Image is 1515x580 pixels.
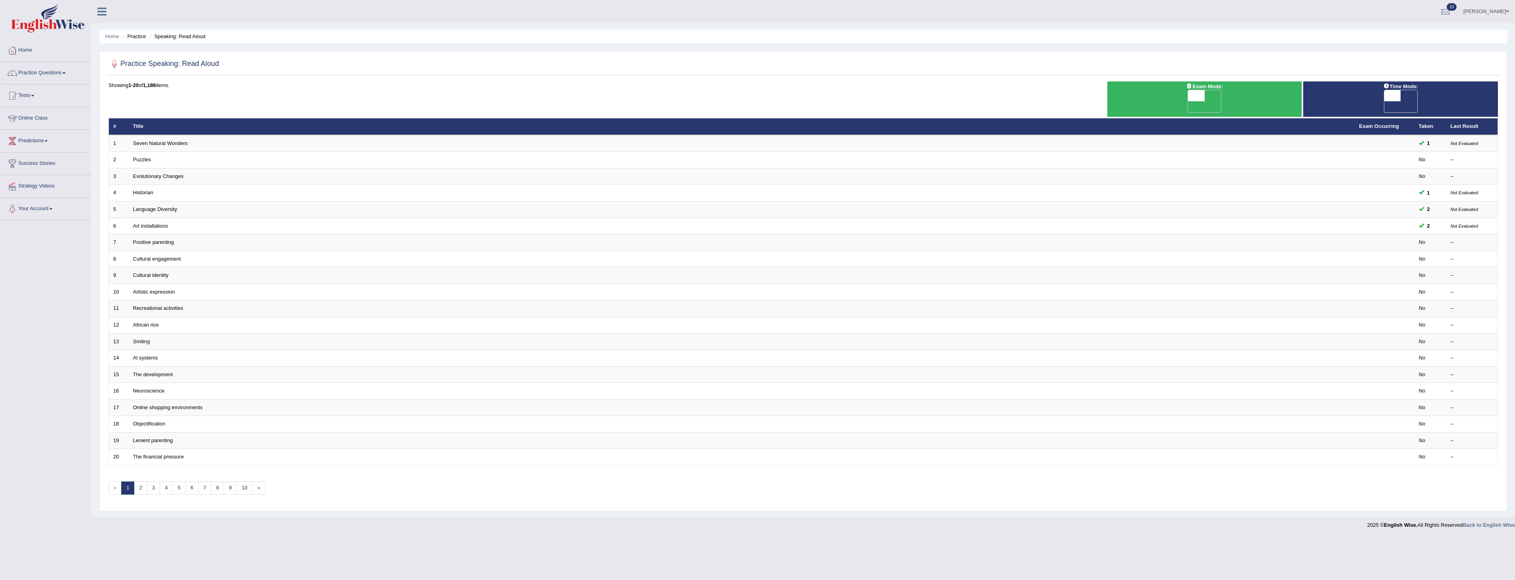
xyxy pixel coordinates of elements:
em: No [1419,338,1426,344]
a: The development [133,371,173,377]
div: Showing of items. [108,81,1498,89]
span: « [108,481,122,495]
a: 1 [121,481,134,495]
a: Neuroscience [133,388,165,394]
div: – [1451,272,1494,279]
div: – [1451,239,1494,246]
h2: Practice Speaking: Read Aloud [108,58,219,70]
small: Not Evaluated [1451,207,1478,212]
a: Predictions [0,130,91,150]
a: Puzzles [133,157,151,162]
b: 1-20 [128,82,139,88]
a: Back to English Wise [1463,522,1515,528]
b: 1,186 [143,82,156,88]
th: Last Result [1446,118,1498,135]
div: – [1451,338,1494,346]
td: 3 [109,168,129,185]
a: 8 [211,481,224,495]
span: Time Mode: [1380,82,1421,91]
li: Practice [120,33,146,40]
a: Online Class [0,107,91,127]
em: No [1419,454,1426,460]
td: 1 [109,135,129,152]
div: 2025 © All Rights Reserved [1367,517,1515,529]
em: No [1419,157,1426,162]
a: Home [0,39,91,59]
a: 4 [160,481,173,495]
a: 6 [185,481,198,495]
td: 7 [109,234,129,251]
td: 16 [109,383,129,400]
td: 11 [109,300,129,317]
strong: English Wise. [1384,522,1417,528]
td: 9 [109,267,129,284]
div: Show exams occurring in exams [1107,81,1302,117]
em: No [1419,173,1426,179]
td: 17 [109,399,129,416]
a: Cultural identity [133,272,169,278]
a: Practice Questions [0,62,91,82]
a: Home [105,33,119,39]
a: Seven Natural Wonders [133,140,188,146]
td: 10 [109,284,129,300]
em: No [1419,289,1426,295]
span: 10 [1447,3,1457,11]
td: 15 [109,366,129,383]
td: 14 [109,350,129,367]
div: – [1451,420,1494,428]
a: » [252,481,265,495]
em: No [1419,305,1426,311]
div: – [1451,288,1494,296]
a: 5 [172,481,186,495]
span: You can still take this question [1424,139,1433,147]
div: – [1451,371,1494,379]
div: – [1451,321,1494,329]
a: Recreational activities [133,305,183,311]
small: Not Evaluated [1451,190,1478,195]
td: 8 [109,251,129,267]
div: – [1451,255,1494,263]
a: Strategy Videos [0,175,91,195]
div: – [1451,404,1494,412]
td: 5 [109,201,129,218]
div: – [1451,453,1494,461]
div: – [1451,173,1494,180]
span: You can still take this question [1424,205,1433,213]
a: Historian [133,189,153,195]
div: – [1451,354,1494,362]
small: Not Evaluated [1451,224,1478,228]
a: Art installations [133,223,168,229]
em: No [1419,421,1426,427]
small: Not Evaluated [1451,141,1478,146]
td: 20 [109,449,129,466]
a: Positive parenting [133,239,174,245]
td: 18 [109,416,129,433]
a: Smiling [133,338,150,344]
em: No [1419,322,1426,328]
em: No [1419,256,1426,262]
a: The financial pressure [133,454,184,460]
a: Al systems [133,355,158,361]
a: Exam Occurring [1359,123,1399,129]
th: Title [129,118,1355,135]
a: Cultural engagement [133,256,181,262]
div: – [1451,305,1494,312]
div: – [1451,387,1494,395]
a: Success Stories [0,153,91,172]
td: 2 [109,152,129,168]
a: 3 [147,481,160,495]
div: – [1451,437,1494,445]
td: 4 [109,185,129,201]
em: No [1419,239,1426,245]
a: Evolutionary Changes [133,173,184,179]
td: 6 [109,218,129,234]
span: You can still take this question [1424,189,1433,197]
em: No [1419,388,1426,394]
em: No [1419,371,1426,377]
a: Artistic expression [133,289,175,295]
a: 10 [236,481,252,495]
a: 7 [198,481,211,495]
th: # [109,118,129,135]
span: Exam Mode: [1183,82,1226,91]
